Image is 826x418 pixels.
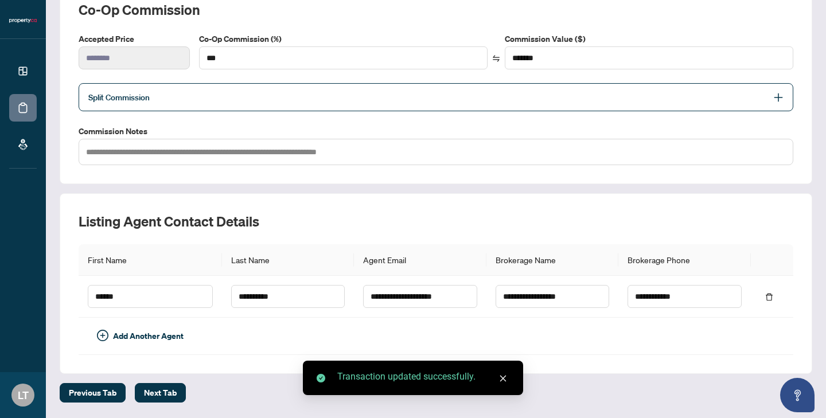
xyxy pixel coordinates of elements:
[497,372,509,385] a: Close
[113,330,184,342] span: Add Another Agent
[79,212,793,231] h2: Listing Agent Contact Details
[222,244,354,276] th: Last Name
[79,83,793,111] div: Split Commission
[60,383,126,403] button: Previous Tab
[317,374,325,382] span: check-circle
[79,244,222,276] th: First Name
[199,33,488,45] label: Co-Op Commission (%)
[773,92,784,103] span: plus
[135,383,186,403] button: Next Tab
[765,293,773,301] span: delete
[97,330,108,341] span: plus-circle
[618,244,750,276] th: Brokerage Phone
[18,387,29,403] span: LT
[780,378,815,412] button: Open asap
[9,17,37,24] img: logo
[88,327,193,345] button: Add Another Agent
[337,370,509,384] div: Transaction updated successfully.
[79,125,793,138] label: Commission Notes
[505,33,793,45] label: Commission Value ($)
[79,33,190,45] label: Accepted Price
[354,244,486,276] th: Agent Email
[79,1,793,19] h2: Co-op Commission
[492,54,500,62] span: swap
[88,92,150,103] span: Split Commission
[69,384,116,402] span: Previous Tab
[486,244,618,276] th: Brokerage Name
[144,384,177,402] span: Next Tab
[499,374,507,382] span: close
